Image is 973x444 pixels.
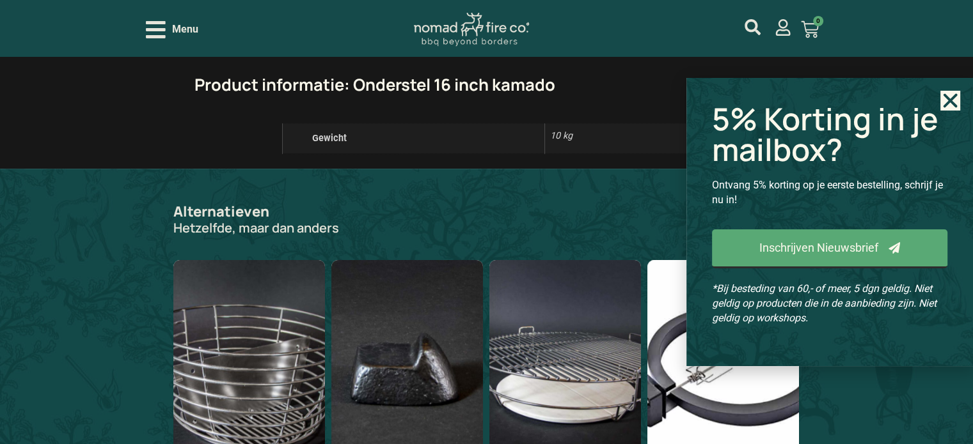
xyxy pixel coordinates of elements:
[712,178,947,207] p: Ontvang 5% korting op je eerste bestelling, schrijf je nu in!
[786,13,834,46] a: 0
[173,204,269,218] h3: Alternatieven
[173,222,339,234] p: Hetzelfde, maar dan anders
[194,77,779,93] h2: Product informatie: Onderstel 16 inch kamado
[414,13,529,47] img: Nomad Logo
[172,22,198,37] span: Menu
[712,229,947,268] a: Inschrijven Nieuwsbrief
[940,91,960,111] a: Close
[712,103,947,165] h2: 5% Korting in je mailbox?
[282,123,691,154] table: Productgegevens
[745,19,761,35] a: mijn account
[813,16,823,26] span: 0
[712,282,937,324] em: *Bij besteding van 60,- of meer, 5 dgn geldig. Niet geldig op producten die in de aanbieding zijn...
[775,19,791,36] a: mijn account
[283,123,545,153] th: Gewicht
[146,19,198,41] div: Open/Close Menu
[545,123,691,153] td: 10 kg
[759,242,878,254] span: Inschrijven Nieuwsbrief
